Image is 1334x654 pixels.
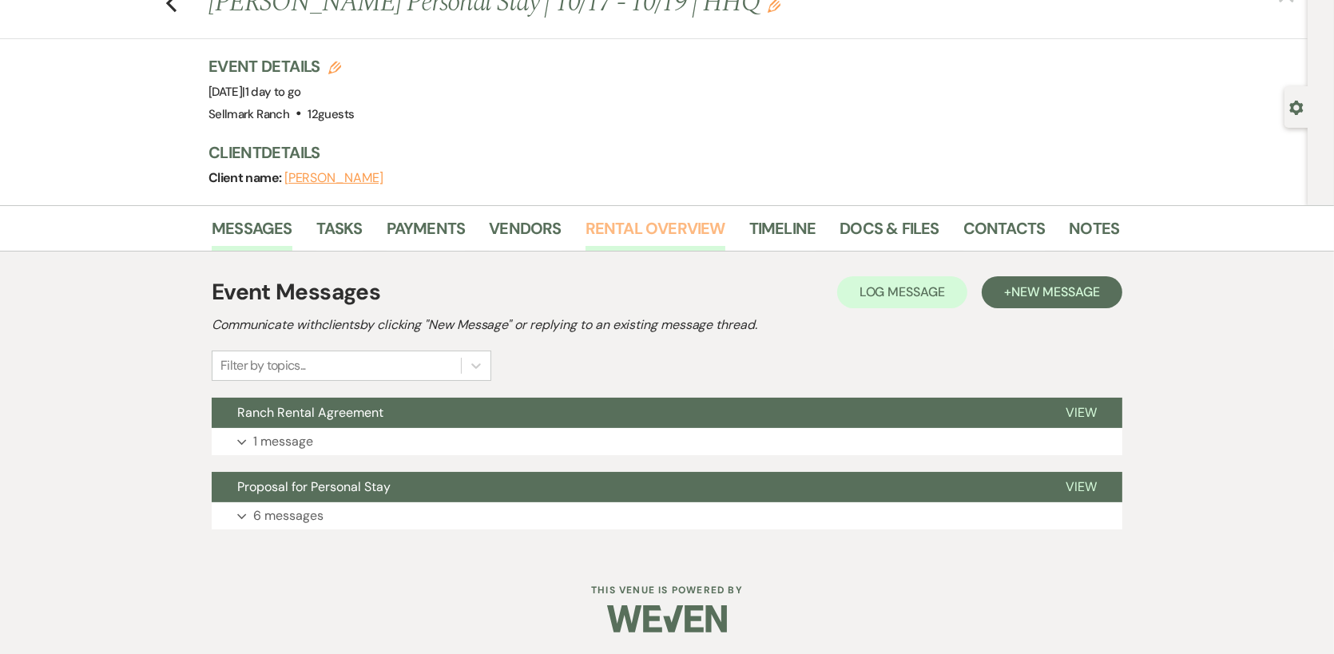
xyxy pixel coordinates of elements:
button: Log Message [837,276,967,308]
span: Proposal for Personal Stay [237,478,391,495]
a: Contacts [963,216,1046,251]
span: View [1066,478,1097,495]
button: +New Message [982,276,1122,308]
span: | [242,84,300,100]
a: Timeline [749,216,816,251]
button: 1 message [212,428,1122,455]
a: Notes [1069,216,1119,251]
div: Filter by topics... [220,356,306,375]
h2: Communicate with clients by clicking "New Message" or replying to an existing message thread. [212,315,1122,335]
a: Tasks [316,216,363,251]
h3: Client Details [208,141,1103,164]
button: [PERSON_NAME] [284,172,383,184]
span: 12 guests [308,106,354,122]
button: Open lead details [1289,99,1304,114]
span: Client name: [208,169,284,186]
a: Messages [212,216,292,251]
button: Proposal for Personal Stay [212,472,1040,502]
h1: Event Messages [212,275,380,309]
span: New Message [1011,283,1100,300]
a: Vendors [489,216,561,251]
a: Payments [387,216,466,251]
img: Weven Logo [607,591,727,647]
button: View [1040,472,1122,502]
a: Docs & Files [840,216,939,251]
span: [DATE] [208,84,301,100]
a: Rental Overview [586,216,725,251]
button: Ranch Rental Agreement [212,398,1040,428]
p: 1 message [253,431,313,452]
button: View [1040,398,1122,428]
span: Sellmark Ranch [208,106,289,122]
span: View [1066,404,1097,421]
span: 1 day to go [245,84,301,100]
p: 6 messages [253,505,324,526]
h3: Event Details [208,55,354,77]
span: Log Message [860,283,945,300]
button: 6 messages [212,502,1122,529]
span: Ranch Rental Agreement [237,404,383,421]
